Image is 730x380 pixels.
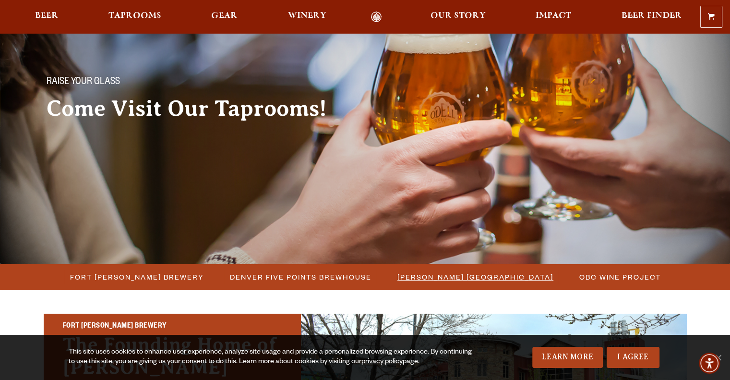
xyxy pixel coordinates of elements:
span: Our Story [431,12,486,20]
div: This site uses cookies to enhance user experience, analyze site usage and provide a personalized ... [69,348,478,367]
a: Impact [529,12,577,23]
h2: Fort [PERSON_NAME] Brewery [63,320,282,333]
a: Fort [PERSON_NAME] Brewery [64,270,209,284]
a: Odell Home [359,12,395,23]
a: OBC Wine Project [574,270,666,284]
a: Learn More [532,347,603,368]
span: Impact [536,12,571,20]
a: Our Story [424,12,492,23]
span: Raise your glass [47,76,120,89]
a: Winery [282,12,333,23]
h2: Come Visit Our Taprooms! [47,97,346,121]
a: Gear [205,12,244,23]
span: Denver Five Points Brewhouse [230,270,371,284]
a: [PERSON_NAME] [GEOGRAPHIC_DATA] [392,270,558,284]
span: OBC Wine Project [579,270,661,284]
span: Fort [PERSON_NAME] Brewery [70,270,204,284]
a: Denver Five Points Brewhouse [224,270,376,284]
span: Taprooms [108,12,161,20]
a: I Agree [607,347,659,368]
a: privacy policy [361,358,403,366]
span: Beer Finder [621,12,682,20]
span: Beer [35,12,59,20]
span: [PERSON_NAME] [GEOGRAPHIC_DATA] [397,270,553,284]
a: Taprooms [102,12,168,23]
div: Accessibility Menu [699,353,720,374]
span: Winery [288,12,326,20]
span: Gear [211,12,238,20]
a: Beer Finder [615,12,688,23]
a: Beer [29,12,65,23]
